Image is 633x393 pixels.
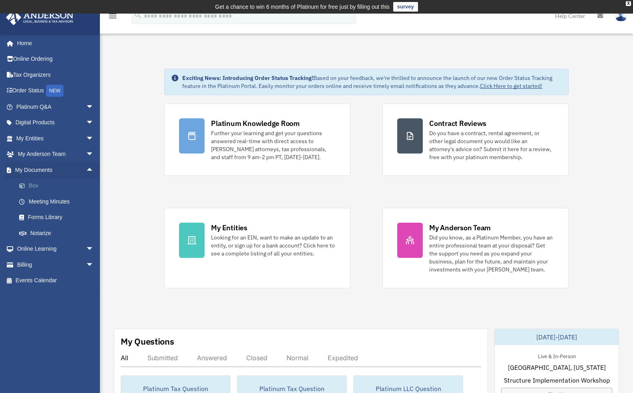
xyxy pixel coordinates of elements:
[215,2,390,12] div: Get a chance to win 6 months of Platinum for free just by filling out this
[626,1,631,6] div: close
[121,354,128,362] div: All
[211,118,300,128] div: Platinum Knowledge Room
[6,67,106,83] a: Tax Organizers
[11,178,106,194] a: Box
[86,162,102,178] span: arrow_drop_up
[6,257,106,273] a: Billingarrow_drop_down
[86,115,102,131] span: arrow_drop_down
[108,14,117,21] a: menu
[6,130,106,146] a: My Entitiesarrow_drop_down
[382,104,569,176] a: Contract Reviews Do you have a contract, rental agreement, or other legal document you would like...
[11,194,106,209] a: Meeting Minutes
[121,335,174,347] div: My Questions
[4,10,76,25] img: Anderson Advisors Platinum Portal
[11,209,106,225] a: Forms Library
[6,115,106,131] a: Digital Productsarrow_drop_down
[182,74,561,90] div: Based on your feedback, we're thrilled to announce the launch of our new Order Status Tracking fe...
[287,354,309,362] div: Normal
[6,162,106,178] a: My Documentsarrow_drop_up
[495,329,619,345] div: [DATE]-[DATE]
[211,223,247,233] div: My Entities
[147,354,178,362] div: Submitted
[6,35,102,51] a: Home
[508,363,606,372] span: [GEOGRAPHIC_DATA], [US_STATE]
[211,129,336,161] div: Further your learning and get your questions answered real-time with direct access to [PERSON_NAM...
[108,11,117,21] i: menu
[6,241,106,257] a: Online Learningarrow_drop_down
[504,375,610,385] span: Structure Implementation Workshop
[429,233,554,273] div: Did you know, as a Platinum Member, you have an entire professional team at your disposal? Get th...
[164,104,350,176] a: Platinum Knowledge Room Further your learning and get your questions answered real-time with dire...
[480,82,542,90] a: Click Here to get started!
[328,354,358,362] div: Expedited
[6,146,106,162] a: My Anderson Teamarrow_drop_down
[11,225,106,241] a: Notarize
[86,130,102,147] span: arrow_drop_down
[6,99,106,115] a: Platinum Q&Aarrow_drop_down
[86,241,102,257] span: arrow_drop_down
[429,118,486,128] div: Contract Reviews
[6,83,106,99] a: Order StatusNEW
[211,233,336,257] div: Looking for an EIN, want to make an update to an entity, or sign up for a bank account? Click her...
[429,223,491,233] div: My Anderson Team
[46,85,64,97] div: NEW
[86,257,102,273] span: arrow_drop_down
[531,351,582,360] div: Live & In-Person
[86,146,102,163] span: arrow_drop_down
[393,2,418,12] a: survey
[86,99,102,115] span: arrow_drop_down
[182,74,313,82] strong: Exciting News: Introducing Order Status Tracking!
[133,11,142,20] i: search
[246,354,267,362] div: Closed
[429,129,554,161] div: Do you have a contract, rental agreement, or other legal document you would like an attorney's ad...
[6,51,106,67] a: Online Ordering
[164,208,350,288] a: My Entities Looking for an EIN, want to make an update to an entity, or sign up for a bank accoun...
[6,273,106,289] a: Events Calendar
[615,10,627,22] img: User Pic
[382,208,569,288] a: My Anderson Team Did you know, as a Platinum Member, you have an entire professional team at your...
[197,354,227,362] div: Answered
